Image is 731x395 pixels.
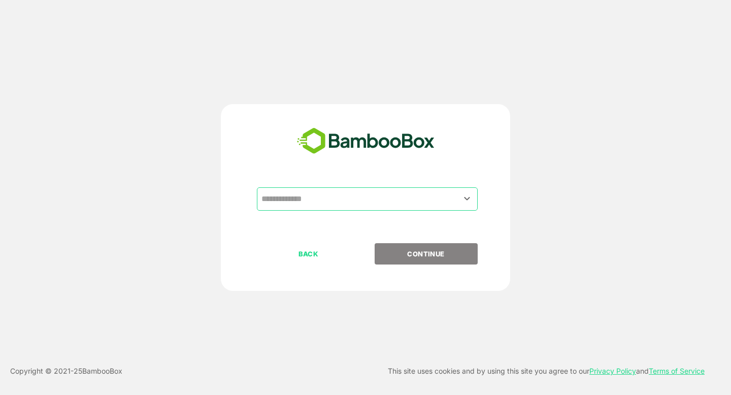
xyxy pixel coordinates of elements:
[10,365,122,377] p: Copyright © 2021- 25 BambooBox
[649,367,705,375] a: Terms of Service
[258,248,359,259] p: BACK
[460,192,474,206] button: Open
[589,367,636,375] a: Privacy Policy
[388,365,705,377] p: This site uses cookies and by using this site you agree to our and
[291,124,440,158] img: bamboobox
[375,248,477,259] p: CONTINUE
